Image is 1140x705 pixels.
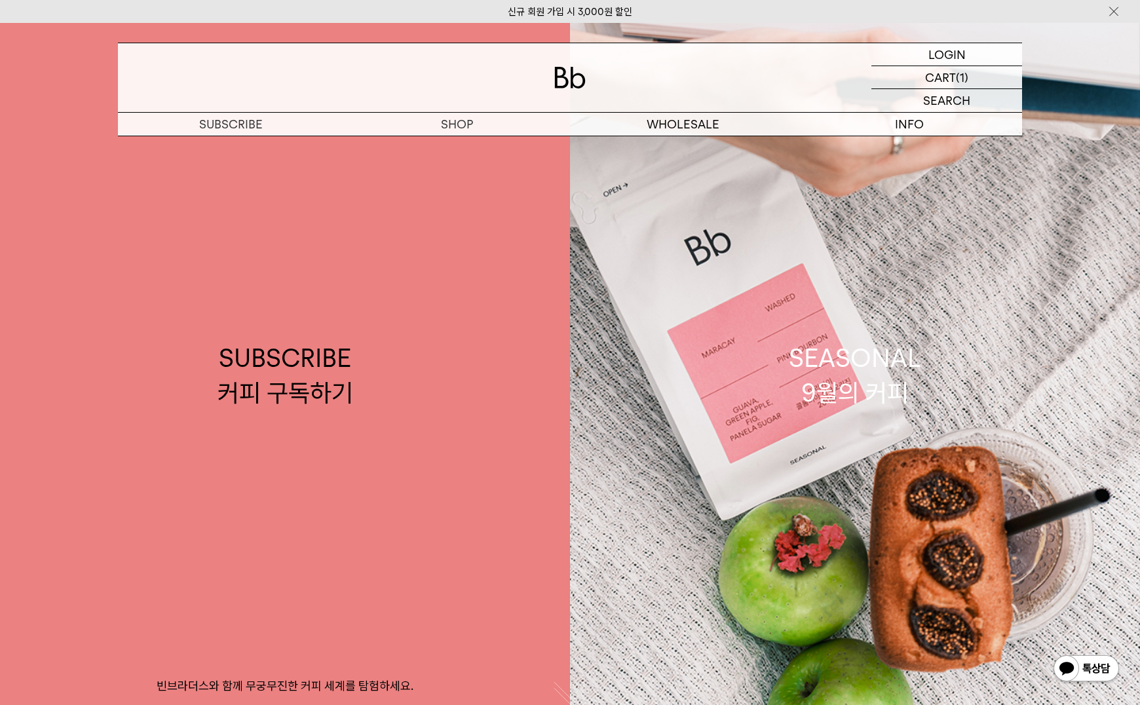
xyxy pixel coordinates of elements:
[570,113,796,136] p: WHOLESALE
[508,6,632,18] a: 신규 회원 가입 시 3,000원 할인
[956,66,968,88] p: (1)
[118,113,344,136] a: SUBSCRIBE
[928,43,966,66] p: LOGIN
[218,341,353,410] div: SUBSCRIBE 커피 구독하기
[925,66,956,88] p: CART
[796,113,1022,136] p: INFO
[871,66,1022,89] a: CART (1)
[923,89,970,112] p: SEARCH
[344,113,570,136] a: SHOP
[871,43,1022,66] a: LOGIN
[789,341,921,410] div: SEASONAL 9월의 커피
[554,67,586,88] img: 로고
[1052,654,1120,685] img: 카카오톡 채널 1:1 채팅 버튼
